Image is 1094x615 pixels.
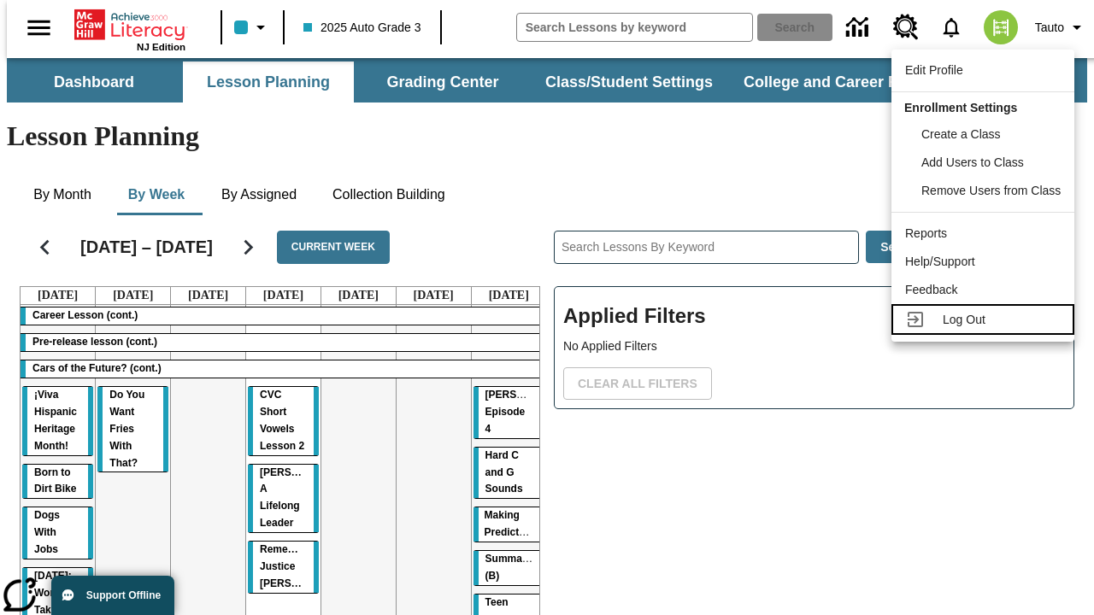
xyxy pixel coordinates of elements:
span: Help/Support [905,255,975,268]
span: Enrollment Settings [904,101,1017,114]
span: Create a Class [921,127,1001,141]
span: Edit Profile [905,63,963,77]
span: Feedback [905,283,957,296]
span: Remove Users from Class [921,184,1061,197]
span: Add Users to Class [921,155,1024,169]
span: Log Out [943,313,985,326]
span: Reports [905,226,947,240]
